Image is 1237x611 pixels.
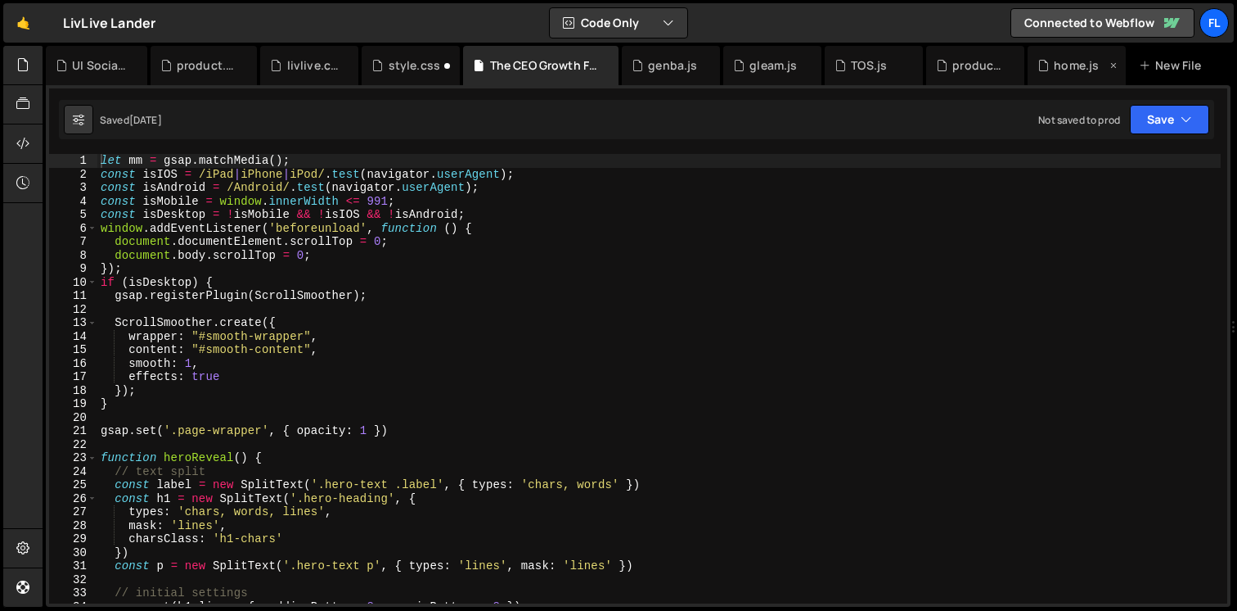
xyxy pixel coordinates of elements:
div: 14 [49,330,97,344]
div: 3 [49,181,97,195]
div: product.js [952,57,1005,74]
div: 29 [49,532,97,546]
button: Code Only [550,8,687,38]
div: Not saved to prod [1038,113,1120,127]
div: 1 [49,154,97,168]
div: 2 [49,168,97,182]
div: 7 [49,235,97,249]
div: 17 [49,370,97,384]
div: 8 [49,249,97,263]
div: Saved [100,113,162,127]
div: 13 [49,316,97,330]
div: New File [1139,57,1208,74]
div: genba.js [648,57,697,74]
div: LivLive Lander [63,13,155,33]
div: 22 [49,438,97,452]
div: livlive.css [287,57,340,74]
div: 21 [49,424,97,438]
div: 18 [49,384,97,398]
div: 5 [49,208,97,222]
div: 33 [49,586,97,600]
div: 6 [49,222,97,236]
div: 9 [49,262,97,276]
div: The CEO Growth Framework.js [490,57,599,74]
div: 32 [49,573,97,587]
div: 16 [49,357,97,371]
div: 26 [49,492,97,506]
div: product.css [177,57,238,74]
div: 11 [49,289,97,303]
a: Fl [1199,8,1229,38]
div: 15 [49,343,97,357]
div: 20 [49,411,97,425]
div: 31 [49,559,97,573]
div: gleam.js [749,57,797,74]
div: 19 [49,397,97,411]
div: 12 [49,303,97,317]
div: 27 [49,505,97,519]
div: [DATE] [129,113,162,127]
a: 🤙 [3,3,43,43]
div: UI Social.js [72,57,127,74]
div: 28 [49,519,97,533]
div: 24 [49,465,97,479]
div: 30 [49,546,97,560]
div: style.css [389,57,440,74]
div: 10 [49,276,97,290]
a: Connected to Webflow [1010,8,1194,38]
div: 4 [49,195,97,209]
div: 25 [49,478,97,492]
div: TOS.js [851,57,887,74]
div: 23 [49,451,97,465]
div: home.js [1054,57,1099,74]
button: Save [1130,105,1209,134]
